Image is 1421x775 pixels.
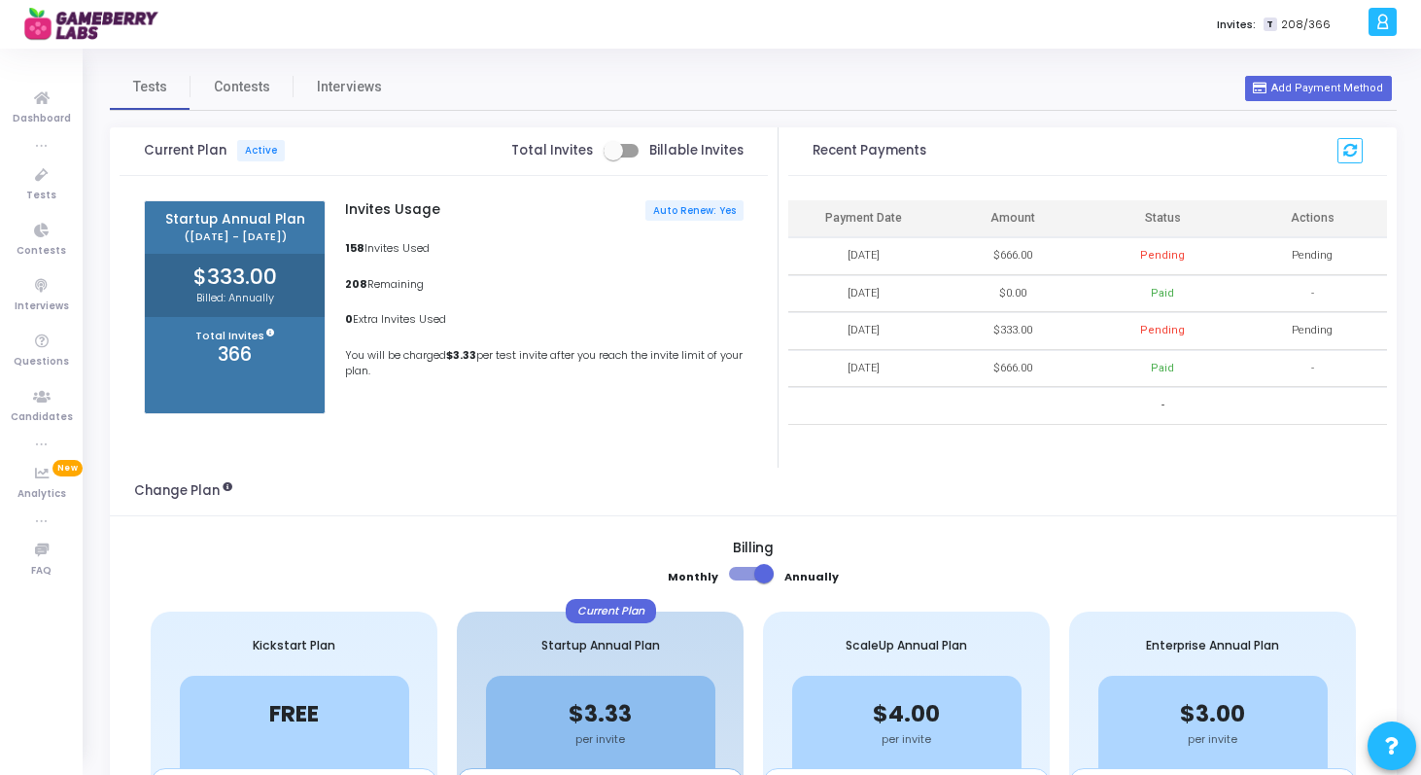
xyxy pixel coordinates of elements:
[1098,731,1328,748] div: per invite
[792,731,1022,748] div: per invite
[999,286,1026,302] div: $0.00
[569,698,632,729] span: $3.33
[511,143,593,159] span: Total Invites
[1311,361,1314,377] span: -
[345,240,364,256] b: 158
[763,612,1050,676] div: ScaleUp Annual Plan
[145,264,325,290] h2: $333.00
[993,323,1032,339] div: $333.00
[145,343,325,366] h3: 366
[24,5,170,44] img: logo
[26,188,56,204] span: Tests
[15,299,69,315] span: Interviews
[848,248,880,264] div: [DATE]
[156,212,314,229] span: Startup Annual Plan
[848,323,880,339] div: [DATE]
[134,541,1372,557] h5: Billing
[345,347,744,379] p: You will be charged per test invite after you reach the invite limit of your plan.
[848,286,880,302] div: [DATE]
[345,276,744,293] p: Remaining
[1245,76,1391,101] button: Add Payment Method
[151,612,437,676] div: Kickstart Plan
[133,77,167,97] span: Tests
[1161,398,1164,414] span: -
[1088,200,1237,238] th: Status
[214,77,270,97] span: Contests
[813,143,926,159] h3: Recent Payments
[1311,286,1314,302] span: -
[156,230,314,243] span: ([DATE] - [DATE])
[1180,698,1245,729] span: $3.00
[1292,323,1333,339] span: Pending
[237,140,285,161] span: Active
[345,240,744,257] p: Invites Used
[269,698,319,729] span: FREE
[1151,361,1174,377] div: Paid
[11,409,73,426] span: Candidates
[1069,612,1356,676] div: Enterprise Annual Plan
[345,202,440,219] h5: Invites Usage
[653,204,736,217] span: Auto Renew: Yes
[446,347,476,363] b: $3.33
[788,200,938,238] th: Payment Date
[1151,286,1174,302] div: Paid
[848,361,880,377] div: [DATE]
[145,290,325,306] p: Billed: Annually
[486,731,715,748] div: per invite
[345,311,353,327] b: 0
[345,276,367,292] b: 208
[14,354,69,370] span: Questions
[457,612,744,676] div: Startup Annual Plan
[1292,248,1333,264] span: Pending
[317,77,382,97] span: Interviews
[13,111,71,127] span: Dashboard
[873,698,940,729] span: $4.00
[17,243,66,260] span: Contests
[649,143,744,159] span: Billable Invites
[145,328,325,344] p: Total Invites
[1140,323,1185,339] div: Pending
[1237,200,1387,238] th: Actions
[566,599,656,623] div: Current Plan
[993,248,1032,264] div: $666.00
[345,311,744,328] p: Extra Invites Used
[1217,17,1256,33] label: Invites:
[52,460,83,476] span: New
[1140,248,1185,264] div: Pending
[668,569,718,584] b: Monthly
[938,200,1088,238] th: Amount
[17,486,66,503] span: Analytics
[784,569,839,584] b: Annually
[1264,18,1276,32] span: T
[1281,17,1331,33] span: 208/366
[134,483,232,499] h3: Change Plan
[31,563,52,580] span: FAQ
[144,140,285,161] span: Current Plan
[993,361,1032,377] div: $666.00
